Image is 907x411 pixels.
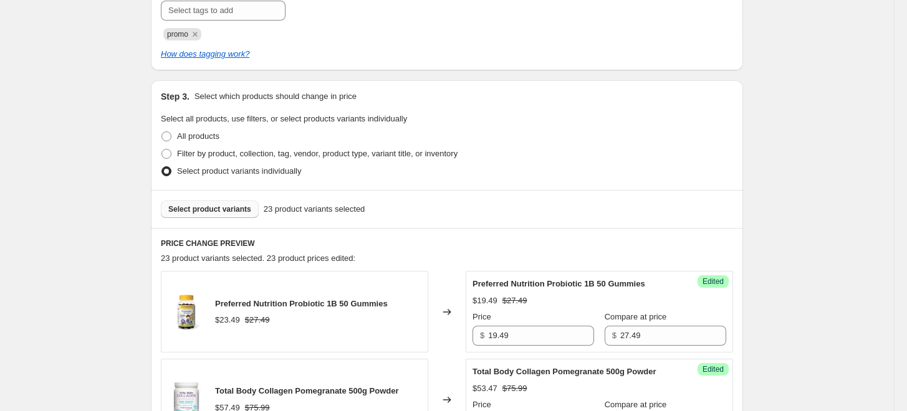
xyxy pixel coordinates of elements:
[703,276,724,286] span: Edited
[168,293,205,331] img: uigtt7n92eaztkq7dews_80x.webp
[215,314,240,326] div: $23.49
[161,114,407,123] span: Select all products, use filters, or select products variants individually
[168,204,251,214] span: Select product variants
[194,90,357,103] p: Select which products should change in price
[703,364,724,374] span: Edited
[161,49,249,59] a: How does tagging work?
[190,29,201,40] button: Remove promo
[215,299,388,308] span: Preferred Nutrition Probiotic 1B 50 Gummies
[161,90,190,103] h2: Step 3.
[177,149,458,158] span: Filter by product, collection, tag, vendor, product type, variant title, or inventory
[473,279,645,288] span: Preferred Nutrition Probiotic 1B 50 Gummies
[177,166,301,176] span: Select product variants individually
[245,314,270,326] strike: $27.49
[215,386,399,395] span: Total Body Collagen Pomegranate 500g Powder
[473,312,491,321] span: Price
[161,201,259,218] button: Select product variants
[473,400,491,409] span: Price
[177,131,219,141] span: All products
[480,331,484,340] span: $
[612,331,617,340] span: $
[161,1,286,21] input: Select tags to add
[502,382,527,395] strike: $75.99
[605,312,667,321] span: Compare at price
[502,295,527,307] strike: $27.49
[161,253,355,263] span: 23 product variants selected. 23 product prices edited:
[167,30,188,39] span: promo
[473,295,497,307] div: $19.49
[473,382,497,395] div: $53.47
[264,203,365,215] span: 23 product variants selected
[161,239,733,248] h6: PRICE CHANGE PREVIEW
[473,367,656,376] span: Total Body Collagen Pomegranate 500g Powder
[605,400,667,409] span: Compare at price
